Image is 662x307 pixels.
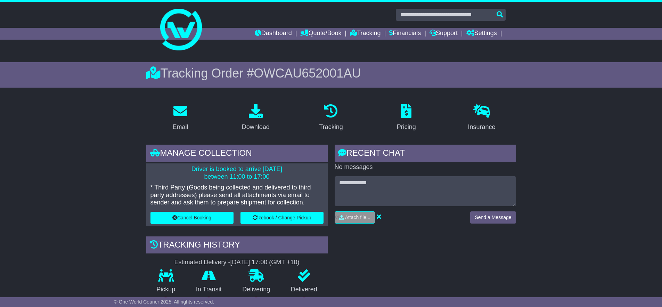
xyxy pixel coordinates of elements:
[466,28,497,40] a: Settings
[150,165,324,180] p: Driver is booked to arrive [DATE] between 11:00 to 17:00
[470,211,516,224] button: Send a Message
[146,145,328,163] div: Manage collection
[240,212,324,224] button: Rebook / Change Pickup
[172,122,188,132] div: Email
[150,212,234,224] button: Cancel Booking
[114,299,214,305] span: © One World Courier 2025. All rights reserved.
[232,286,281,293] p: Delivering
[314,102,347,134] a: Tracking
[392,102,420,134] a: Pricing
[230,259,300,266] div: [DATE] 17:00 (GMT +10)
[397,122,416,132] div: Pricing
[146,66,516,81] div: Tracking Order #
[300,28,341,40] a: Quote/Book
[255,28,292,40] a: Dashboard
[389,28,421,40] a: Financials
[186,286,232,293] p: In Transit
[350,28,381,40] a: Tracking
[146,259,328,266] div: Estimated Delivery -
[335,163,516,171] p: No messages
[146,236,328,255] div: Tracking history
[242,122,270,132] div: Download
[254,66,361,80] span: OWCAU652001AU
[150,184,324,207] p: * Third Party (Goods being collected and delivered to third party addresses) please send all atta...
[146,286,186,293] p: Pickup
[430,28,458,40] a: Support
[464,102,500,134] a: Insurance
[237,102,274,134] a: Download
[468,122,496,132] div: Insurance
[168,102,193,134] a: Email
[335,145,516,163] div: RECENT CHAT
[319,122,343,132] div: Tracking
[280,286,328,293] p: Delivered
